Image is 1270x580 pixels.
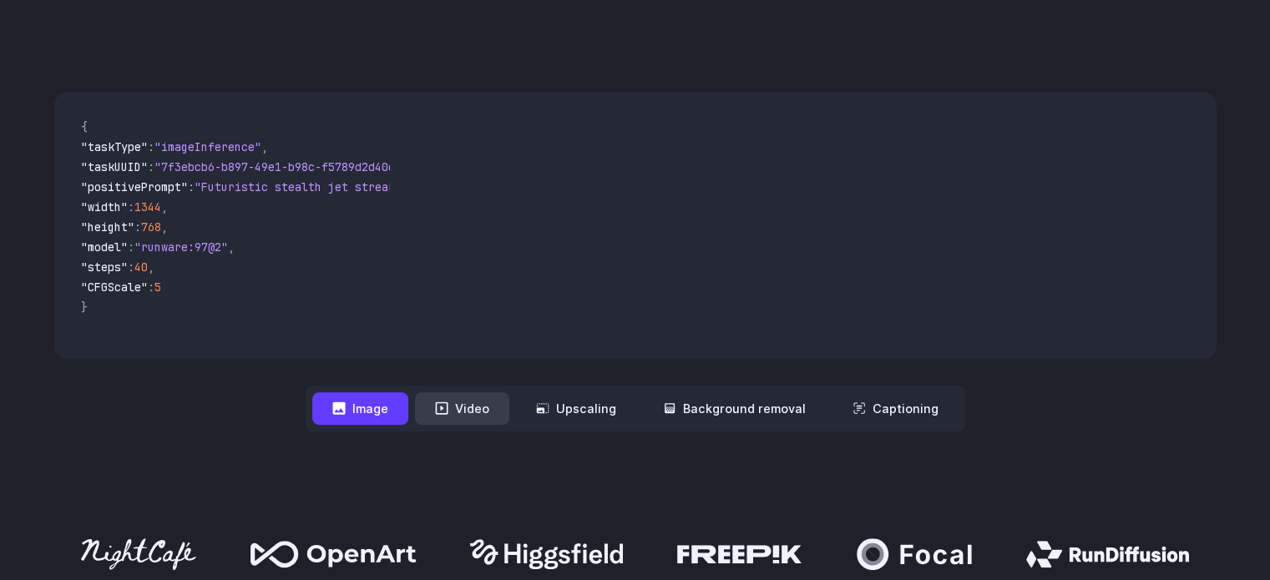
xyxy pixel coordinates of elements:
[148,139,154,154] span: :
[161,199,168,214] span: ,
[148,159,154,174] span: :
[134,199,161,214] span: 1344
[195,179,802,194] span: "Futuristic stealth jet streaking through a neon-lit cityscape with glowing purple exhaust"
[128,260,134,275] span: :
[134,260,148,275] span: 40
[81,199,128,214] span: "width"
[81,159,148,174] span: "taskUUID"
[154,159,408,174] span: "7f3ebcb6-b897-49e1-b98c-f5789d2d40d7"
[134,240,228,255] span: "runware:97@2"
[134,219,141,235] span: :
[81,119,88,134] span: {
[81,240,128,255] span: "model"
[81,300,88,315] span: }
[81,219,134,235] span: "height"
[228,240,235,255] span: ,
[128,199,134,214] span: :
[128,240,134,255] span: :
[643,392,826,425] button: Background removal
[154,139,261,154] span: "imageInference"
[81,260,128,275] span: "steps"
[261,139,268,154] span: ,
[141,219,161,235] span: 768
[832,392,959,425] button: Captioning
[154,280,161,295] span: 5
[81,280,148,295] span: "CFGScale"
[415,392,509,425] button: Video
[161,219,168,235] span: ,
[312,392,408,425] button: Image
[148,280,154,295] span: :
[81,179,188,194] span: "positivePrompt"
[188,179,195,194] span: :
[148,260,154,275] span: ,
[516,392,636,425] button: Upscaling
[81,139,148,154] span: "taskType"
